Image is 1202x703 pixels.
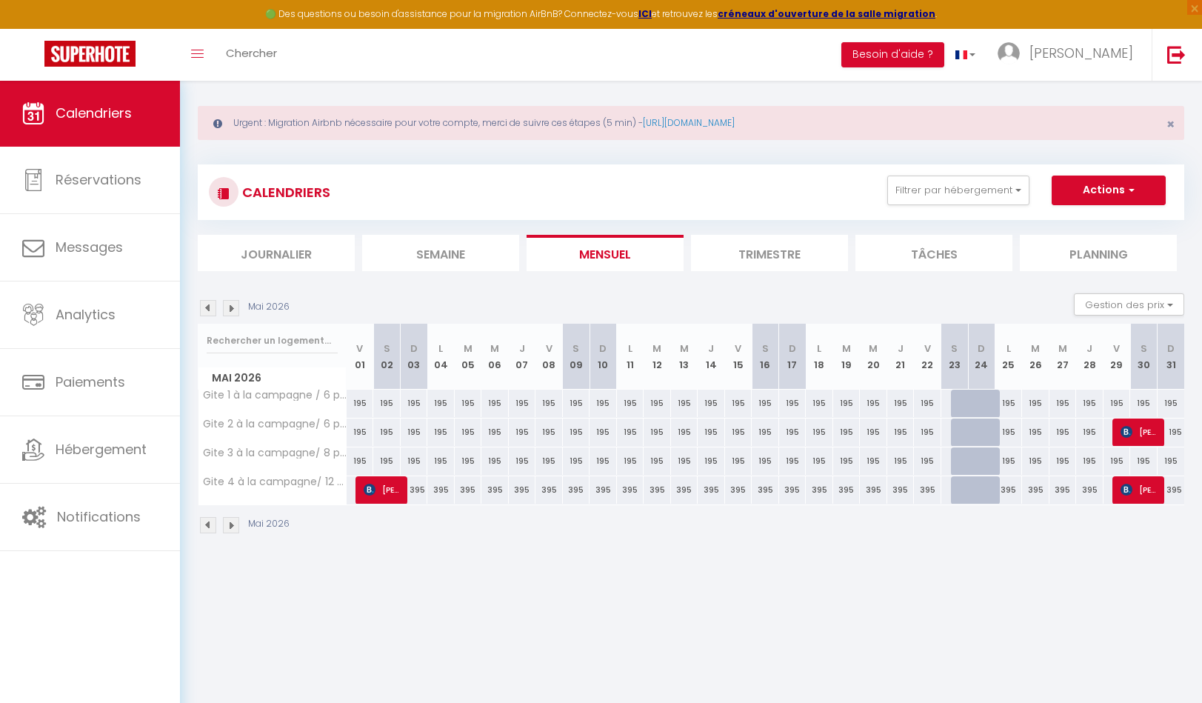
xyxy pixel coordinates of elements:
div: 195 [914,447,941,475]
abbr: S [572,341,579,356]
div: 195 [698,419,725,446]
abbr: M [842,341,851,356]
div: 195 [887,390,915,417]
div: 195 [860,447,887,475]
div: 195 [1158,447,1185,475]
strong: créneaux d'ouverture de la salle migration [718,7,935,20]
input: Rechercher un logement... [207,327,338,354]
button: Besoin d'aide ? [841,42,944,67]
div: 195 [563,390,590,417]
abbr: V [924,341,931,356]
div: 195 [1158,419,1185,446]
div: 395 [860,476,887,504]
th: 28 [1076,324,1103,390]
th: 26 [1022,324,1049,390]
span: Notifications [57,507,141,526]
div: 195 [535,390,563,417]
span: Messages [56,238,123,256]
th: 08 [535,324,563,390]
div: 195 [401,447,428,475]
div: 195 [752,419,779,446]
div: 195 [617,390,644,417]
th: 23 [941,324,969,390]
abbr: L [438,341,443,356]
div: 195 [481,447,509,475]
strong: ICI [638,7,652,20]
abbr: D [599,341,607,356]
div: 195 [698,447,725,475]
div: 195 [806,390,833,417]
div: 395 [833,476,861,504]
div: 195 [1049,390,1077,417]
div: 195 [617,447,644,475]
div: Urgent : Migration Airbnb nécessaire pour votre compte, merci de suivre ces étapes (5 min) - [198,106,1184,140]
span: × [1166,115,1175,133]
span: Gite 3 à la campagne/ 8 personnes [201,447,349,459]
div: 395 [1076,476,1103,504]
div: 195 [752,447,779,475]
div: 195 [535,419,563,446]
div: 395 [481,476,509,504]
li: Planning [1020,235,1177,271]
img: ... [998,42,1020,64]
span: [PERSON_NAME] [1029,44,1133,62]
abbr: S [762,341,769,356]
th: 21 [887,324,915,390]
abbr: D [978,341,985,356]
div: 395 [698,476,725,504]
div: 395 [725,476,752,504]
th: 05 [455,324,482,390]
div: 195 [590,390,617,417]
div: 195 [347,419,374,446]
div: 195 [1130,447,1158,475]
abbr: L [817,341,821,356]
div: 395 [644,476,671,504]
div: 195 [1022,390,1049,417]
div: 195 [671,390,698,417]
div: 395 [1158,476,1185,504]
button: Close [1166,118,1175,131]
li: Trimestre [691,235,848,271]
th: 17 [779,324,807,390]
li: Semaine [362,235,519,271]
div: 195 [373,419,401,446]
div: 195 [1130,390,1158,417]
div: 195 [1049,419,1077,446]
div: 395 [1049,476,1077,504]
span: Chercher [226,45,277,61]
div: 195 [914,419,941,446]
th: 24 [968,324,995,390]
div: 195 [1158,390,1185,417]
div: 395 [1022,476,1049,504]
img: logout [1167,45,1186,64]
th: 13 [671,324,698,390]
div: 195 [1076,419,1103,446]
div: 195 [995,390,1023,417]
th: 04 [427,324,455,390]
div: 195 [1049,447,1077,475]
abbr: M [1031,341,1040,356]
div: 195 [1076,447,1103,475]
div: 195 [347,390,374,417]
th: 01 [347,324,374,390]
div: 195 [671,419,698,446]
span: Calendriers [56,104,132,122]
th: 14 [698,324,725,390]
span: Hébergement [56,440,147,459]
abbr: L [1006,341,1011,356]
abbr: V [546,341,552,356]
div: 395 [563,476,590,504]
abbr: S [1141,341,1147,356]
div: 195 [481,390,509,417]
th: 03 [401,324,428,390]
abbr: S [384,341,390,356]
abbr: V [1113,341,1120,356]
li: Journalier [198,235,355,271]
th: 02 [373,324,401,390]
div: 195 [995,419,1023,446]
div: 195 [563,419,590,446]
span: Gite 1 à la campagne / 6 personnes [201,390,349,401]
div: 195 [509,390,536,417]
th: 20 [860,324,887,390]
span: Gite 4 à la campagne/ 12 personnes [201,476,349,487]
